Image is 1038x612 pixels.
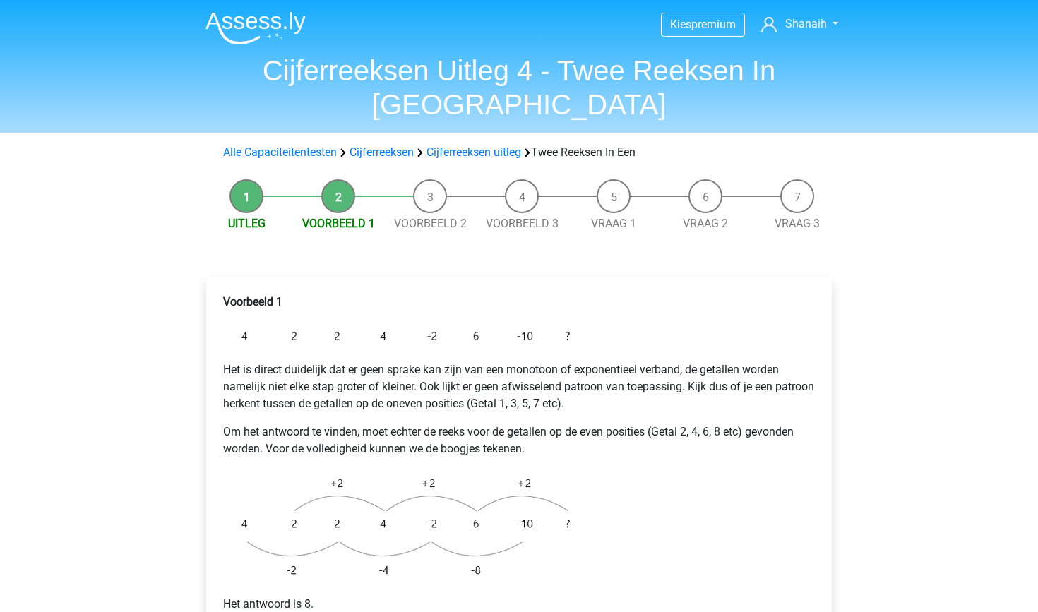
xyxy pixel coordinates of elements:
[223,145,337,159] a: Alle Capaciteitentesten
[223,361,815,412] p: Het is direct duidelijk dat er geen sprake kan zijn van een monotoon of exponentieel verband, de ...
[426,145,521,159] a: Cijferreeksen uitleg
[691,18,736,31] span: premium
[775,217,820,230] a: Vraag 3
[683,217,728,230] a: Vraag 2
[217,144,821,161] div: Twee Reeksen In Een
[194,54,844,121] h1: Cijferreeksen Uitleg 4 - Twee Reeksen In [GEOGRAPHIC_DATA]
[205,11,306,44] img: Assessly
[670,18,691,31] span: Kies
[756,16,844,32] a: Shanaih
[223,295,282,308] b: Voorbeeld 1
[350,145,414,159] a: Cijferreeksen
[394,217,467,230] a: Voorbeeld 2
[591,217,636,230] a: Vraag 1
[228,217,266,230] a: Uitleg
[223,322,576,350] img: Intertwinging_example_1.png
[223,424,815,457] p: Om het antwoord te vinden, moet echter de reeks voor de getallen op de even posities (Getal 2, 4,...
[785,17,827,30] span: Shanaih
[662,15,744,34] a: Kiespremium
[302,217,375,230] a: Voorbeeld 1
[486,217,559,230] a: Voorbeeld 3
[223,469,576,584] img: Intertwinging_example_1_2.png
